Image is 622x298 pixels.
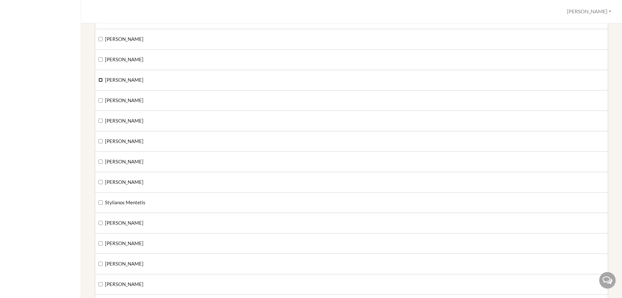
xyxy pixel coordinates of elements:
[98,138,144,145] label: [PERSON_NAME]
[98,78,103,82] input: [PERSON_NAME]
[98,281,144,288] label: [PERSON_NAME]
[98,139,103,143] input: [PERSON_NAME]
[98,56,144,63] label: [PERSON_NAME]
[98,180,103,184] input: [PERSON_NAME]
[98,37,103,41] input: [PERSON_NAME]
[564,6,614,18] button: [PERSON_NAME]
[98,117,144,125] label: [PERSON_NAME]
[98,36,144,43] label: [PERSON_NAME]
[98,98,103,102] input: [PERSON_NAME]
[14,5,29,10] span: Hjälp
[98,160,103,164] input: [PERSON_NAME]
[98,119,103,123] input: [PERSON_NAME]
[98,199,145,206] label: Stylianos Mentetis
[98,240,144,247] label: [PERSON_NAME]
[98,77,144,84] label: [PERSON_NAME]
[98,282,103,286] input: [PERSON_NAME]
[98,262,103,266] input: [PERSON_NAME]
[98,220,144,227] label: [PERSON_NAME]
[98,221,103,225] input: [PERSON_NAME]
[98,158,144,165] label: [PERSON_NAME]
[98,200,103,205] input: Stylianos Mentetis
[98,57,103,62] input: [PERSON_NAME]
[98,260,144,268] label: [PERSON_NAME]
[98,241,103,245] input: [PERSON_NAME]
[98,97,144,104] label: [PERSON_NAME]
[98,179,144,186] label: [PERSON_NAME]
